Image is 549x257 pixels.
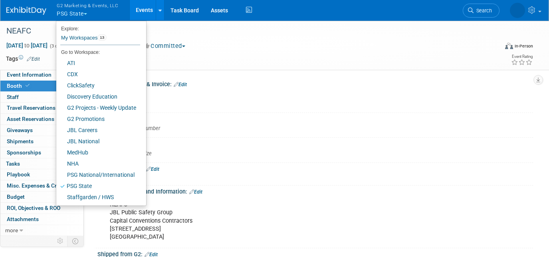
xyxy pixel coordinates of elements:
[6,42,48,49] span: [DATE] [DATE]
[0,69,83,80] a: Event Information
[0,169,83,180] a: Playbook
[26,83,30,88] i: Booth reservation complete
[7,216,39,222] span: Attachments
[0,147,83,158] a: Sponsorships
[56,180,140,192] a: PSG State
[455,42,533,53] div: Event Format
[56,113,140,125] a: G2 Promotions
[0,180,83,191] a: Misc. Expenses & Credits
[56,69,140,80] a: CDX
[4,24,488,38] div: NEAFC
[56,57,140,69] a: ATI
[56,102,140,113] a: G2 Projects - Weekly Update
[23,42,31,49] span: to
[67,236,84,246] td: Toggle Event Tabs
[174,82,187,87] a: Edit
[146,166,159,172] a: Edit
[56,24,140,31] li: Explore:
[7,94,19,100] span: Staff
[7,71,52,78] span: Event Information
[510,3,525,18] img: Laine Butler
[6,55,40,63] td: Tags
[7,83,31,89] span: Booth
[97,34,107,41] span: 13
[0,225,83,236] a: more
[7,138,34,144] span: Shipments
[56,147,140,158] a: MedHub
[7,149,41,156] span: Sponsorships
[7,127,33,133] span: Giveaways
[56,125,140,136] a: JBL Careers
[0,192,83,202] a: Budget
[0,136,83,147] a: Shipments
[56,192,140,203] a: Staffgarden / HWS
[56,136,140,147] a: JBL National
[6,7,46,15] img: ExhibitDay
[97,113,533,123] div: Booth Number:
[97,138,533,148] div: Booth Size:
[7,171,30,178] span: Playbook
[6,160,20,167] span: Tasks
[0,203,83,214] a: ROI, Objectives & ROO
[5,227,18,233] span: more
[0,158,83,169] a: Tasks
[7,105,55,111] span: Travel Reservations
[56,47,140,57] li: Go to Workspace:
[54,236,67,246] td: Personalize Event Tab Strip
[103,90,527,109] div: Reserved
[56,158,140,169] a: NHA
[0,92,83,103] a: Staff
[97,78,533,89] div: Booth Reservation & Invoice:
[27,56,40,62] a: Edit
[141,42,188,50] button: Committed
[60,31,140,45] a: My Workspaces13
[97,186,533,196] div: Shipping Address and Information:
[505,43,513,49] img: Format-Inperson.png
[56,169,140,180] a: PSG National/International
[7,116,54,122] span: Asset Reservations
[104,197,448,245] div: NEAFC JBL Public Safety Group Capital Conventions Contractors [STREET_ADDRESS] [GEOGRAPHIC_DATA]
[7,194,25,200] span: Budget
[511,55,533,59] div: Event Rating
[463,4,499,18] a: Search
[56,80,140,91] a: ClickSafety
[7,205,60,211] span: ROI, Objectives & ROO
[56,91,140,102] a: Discovery Education
[474,8,492,14] span: Search
[57,1,118,10] span: G2 Marketing & Events, LLC
[97,163,533,173] div: Included in Booth:
[0,81,83,91] a: Booth
[0,214,83,225] a: Attachments
[189,189,202,195] a: Edit
[7,182,69,189] span: Misc. Expenses & Credits
[514,43,533,49] div: In-Person
[49,43,66,49] span: (3 days)
[0,103,83,113] a: Travel Reservations
[0,125,83,136] a: Giveaways
[0,114,83,125] a: Asset Reservations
